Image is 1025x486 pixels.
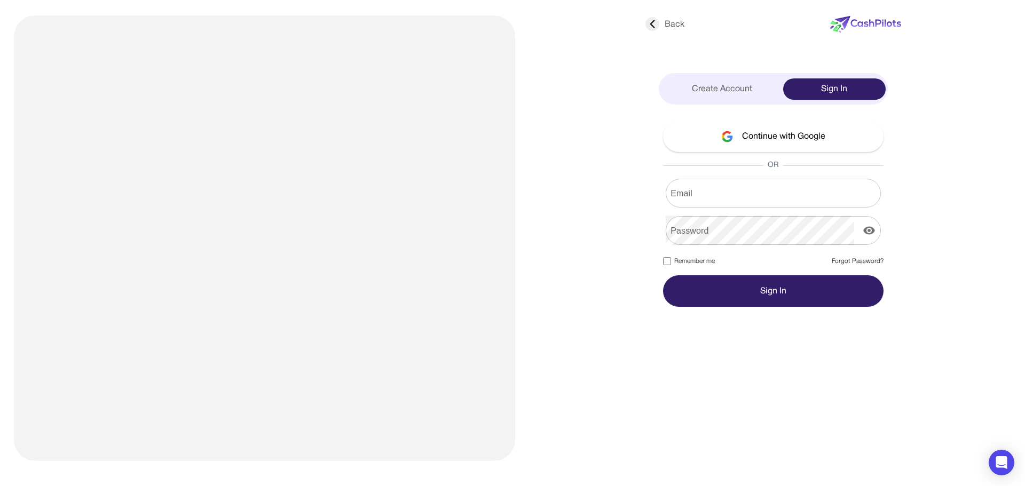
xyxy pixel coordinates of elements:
[663,257,671,265] input: Remember me
[858,220,880,241] button: display the password
[783,78,886,100] div: Sign In
[989,450,1014,475] div: Open Intercom Messenger
[763,160,783,171] span: OR
[832,257,884,266] a: Forgot Password?
[645,18,684,31] div: Back
[830,16,901,33] img: new-logo.svg
[661,78,783,100] div: Create Account
[663,121,884,152] button: Continue with Google
[721,131,734,142] img: google-logo.svg
[663,257,715,266] label: Remember me
[663,275,884,307] button: Sign In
